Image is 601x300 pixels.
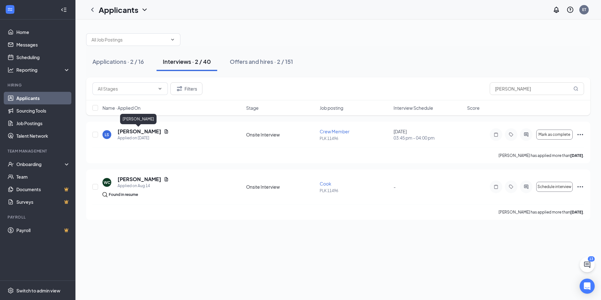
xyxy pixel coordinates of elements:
[170,82,202,95] button: Filter Filters
[98,85,155,92] input: All Stages
[176,85,183,92] svg: Filter
[16,26,70,38] a: Home
[8,161,14,167] svg: UserCheck
[109,192,138,198] div: Found in resume
[16,287,60,294] div: Switch to admin view
[16,51,70,64] a: Scheduling
[320,129,350,134] span: Crew Member
[99,4,138,15] h1: Applicants
[102,105,141,111] span: Name · Applied On
[102,192,108,197] img: search.bf7aa3482b7795d4f01b.svg
[16,130,70,142] a: Talent Network
[118,135,169,141] div: Applied on [DATE]
[507,132,515,137] svg: Tag
[118,183,169,189] div: Applied on Aug 14
[120,114,157,124] div: [PERSON_NAME]
[320,181,331,186] span: Cook
[246,131,316,138] div: Onsite Interview
[61,7,67,13] svg: Collapse
[7,6,13,13] svg: WorkstreamLogo
[91,36,168,43] input: All Job Postings
[104,180,110,185] div: WC
[570,153,583,158] b: [DATE]
[467,105,480,111] span: Score
[16,92,70,104] a: Applicants
[16,161,65,167] div: Onboarding
[566,6,574,14] svg: QuestionInfo
[8,148,69,154] div: Team Management
[320,136,389,141] p: PLK 11496
[394,184,396,190] span: -
[499,153,584,158] p: [PERSON_NAME] has applied more than .
[170,37,175,42] svg: ChevronDown
[230,58,293,65] div: Offers and hires · 2 / 151
[16,104,70,117] a: Sourcing Tools
[16,117,70,130] a: Job Postings
[580,279,595,294] div: Open Intercom Messenger
[538,185,571,189] span: Schedule interview
[89,6,96,14] svg: ChevronLeft
[394,105,433,111] span: Interview Schedule
[8,287,14,294] svg: Settings
[588,256,595,262] div: 13
[553,6,560,14] svg: Notifications
[573,86,578,91] svg: MagnifyingGlass
[105,132,109,137] div: LS
[164,129,169,134] svg: Document
[499,209,584,215] p: [PERSON_NAME] has applied more than .
[8,214,69,220] div: Payroll
[583,261,591,269] svg: ChatActive
[576,131,584,138] svg: Ellipses
[157,86,163,91] svg: ChevronDown
[492,132,500,137] svg: Note
[118,128,161,135] h5: [PERSON_NAME]
[490,82,584,95] input: Search in interviews
[118,176,161,183] h5: [PERSON_NAME]
[92,58,144,65] div: Applications · 2 / 16
[246,184,316,190] div: Onsite Interview
[16,183,70,196] a: DocumentsCrown
[141,6,148,14] svg: ChevronDown
[8,67,14,73] svg: Analysis
[394,128,463,141] div: [DATE]
[536,130,573,140] button: Mark as complete
[16,224,70,236] a: PayrollCrown
[522,184,530,189] svg: ActiveChat
[570,210,583,214] b: [DATE]
[507,184,515,189] svg: Tag
[16,38,70,51] a: Messages
[16,196,70,208] a: SurveysCrown
[320,105,343,111] span: Job posting
[16,67,70,73] div: Reporting
[8,82,69,88] div: Hiring
[394,135,463,141] span: 03:45 pm - 04:00 pm
[492,184,500,189] svg: Note
[320,188,389,193] p: PLK 11496
[163,58,211,65] div: Interviews · 2 / 40
[576,183,584,191] svg: Ellipses
[16,170,70,183] a: Team
[164,177,169,182] svg: Document
[538,132,570,137] span: Mark as complete
[246,105,259,111] span: Stage
[522,132,530,137] svg: ActiveChat
[582,7,586,12] div: ET
[536,182,573,192] button: Schedule interview
[580,257,595,272] button: ChatActive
